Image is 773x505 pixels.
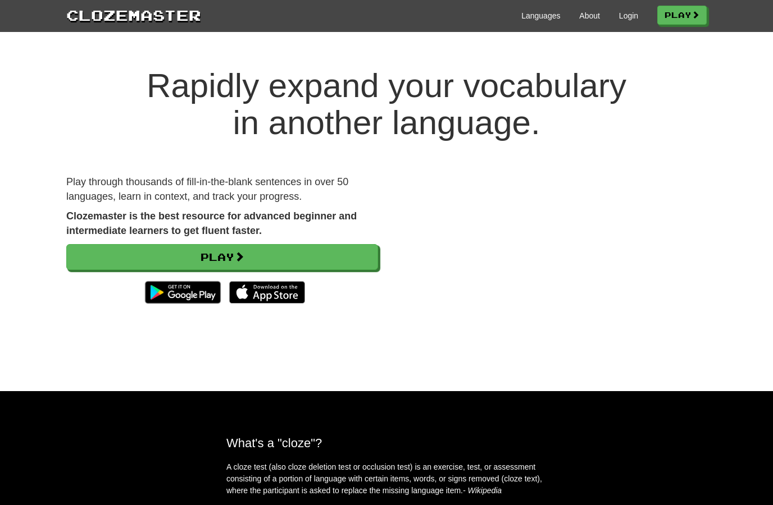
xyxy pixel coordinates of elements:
[226,461,547,497] p: A cloze test (also cloze deletion test or occlusion test) is an exercise, test, or assessment con...
[139,276,226,309] img: Get it on Google Play
[229,281,305,304] img: Download_on_the_App_Store_Badge_US-UK_135x40-25178aeef6eb6b83b96f5f2d004eda3bffbb37122de64afbaef7...
[66,175,378,204] p: Play through thousands of fill-in-the-blank sentences in over 50 languages, learn in context, and...
[463,486,502,495] em: - Wikipedia
[619,10,638,21] a: Login
[66,244,378,270] a: Play
[657,6,707,25] a: Play
[66,210,357,236] strong: Clozemaster is the best resource for advanced beginner and intermediate learners to get fluent fa...
[66,4,201,25] a: Clozemaster
[579,10,600,21] a: About
[521,10,560,21] a: Languages
[226,436,547,450] h2: What's a "cloze"?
